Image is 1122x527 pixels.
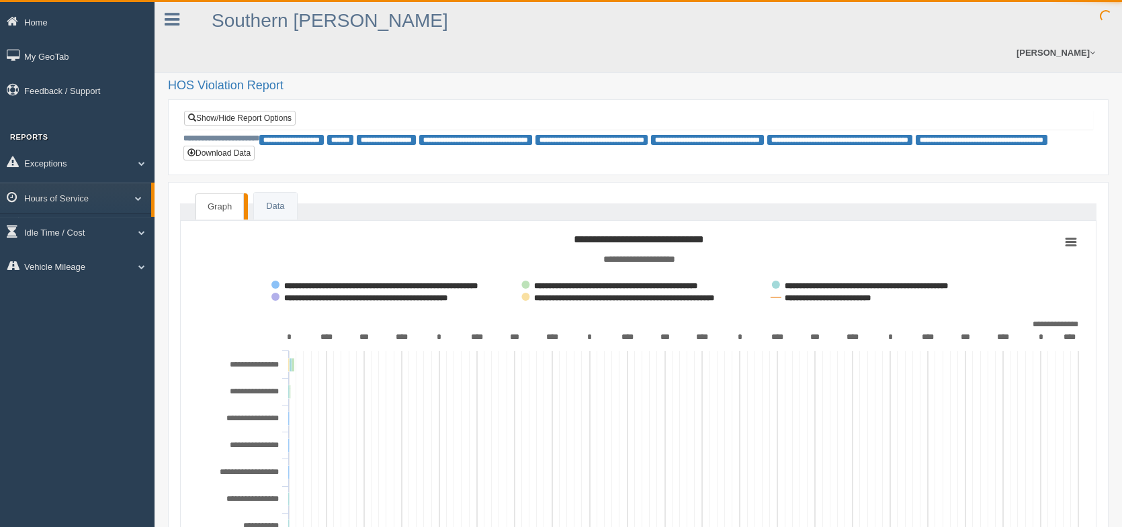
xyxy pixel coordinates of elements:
[254,193,296,220] a: Data
[1010,34,1102,72] a: [PERSON_NAME]
[183,146,255,160] button: Download Data
[196,193,244,220] a: Graph
[184,111,296,126] a: Show/Hide Report Options
[212,10,448,31] a: Southern [PERSON_NAME]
